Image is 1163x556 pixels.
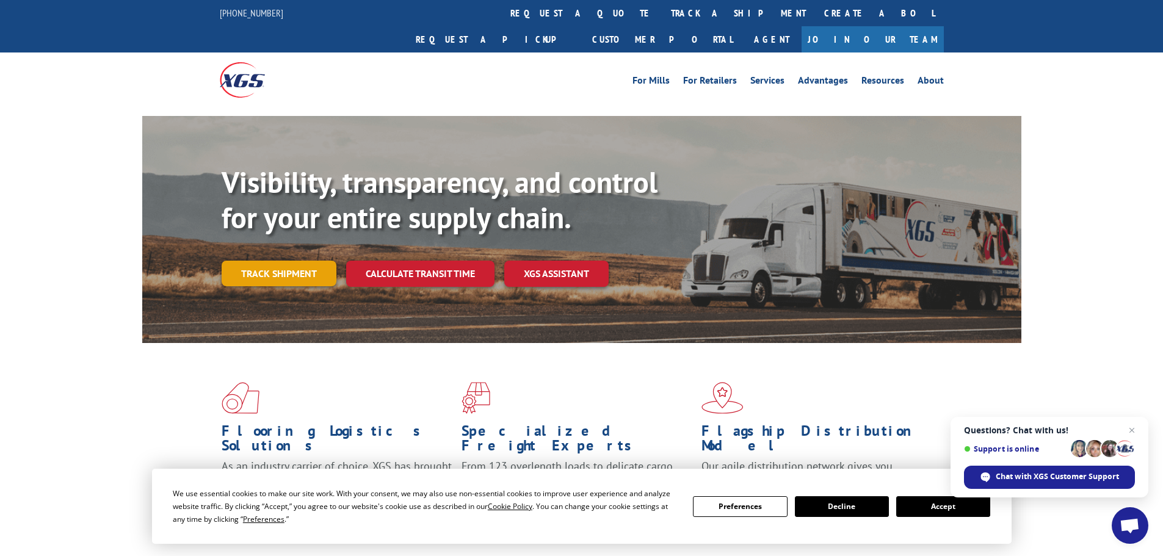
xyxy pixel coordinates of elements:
h1: Flagship Distribution Model [701,424,932,459]
div: Chat with XGS Customer Support [964,466,1135,489]
span: Preferences [243,514,284,524]
h1: Flooring Logistics Solutions [222,424,452,459]
span: Close chat [1125,423,1139,438]
a: Request a pickup [407,26,583,52]
img: xgs-icon-focused-on-flooring-red [462,382,490,414]
div: We use essential cookies to make our site work. With your consent, we may also use non-essential ... [173,487,678,525]
img: xgs-icon-flagship-distribution-model-red [701,382,744,414]
a: Customer Portal [583,26,742,52]
button: Decline [795,496,889,517]
div: Open chat [1112,507,1148,544]
span: Our agile distribution network gives you nationwide inventory management on demand. [701,459,926,488]
button: Preferences [693,496,787,517]
span: Chat with XGS Customer Support [996,471,1119,482]
a: [PHONE_NUMBER] [220,7,283,19]
a: About [918,76,944,89]
p: From 123 overlength loads to delicate cargo, our experienced staff knows the best way to move you... [462,459,692,513]
span: Support is online [964,444,1067,453]
a: Advantages [798,76,848,89]
span: As an industry carrier of choice, XGS has brought innovation and dedication to flooring logistics... [222,459,452,502]
a: Agent [742,26,802,52]
div: Cookie Consent Prompt [152,469,1012,544]
a: XGS ASSISTANT [504,261,609,287]
b: Visibility, transparency, and control for your entire supply chain. [222,163,658,236]
a: For Mills [632,76,670,89]
a: Calculate transit time [346,261,495,287]
a: Services [750,76,784,89]
h1: Specialized Freight Experts [462,424,692,459]
img: xgs-icon-total-supply-chain-intelligence-red [222,382,259,414]
button: Accept [896,496,990,517]
a: Join Our Team [802,26,944,52]
a: For Retailers [683,76,737,89]
span: Cookie Policy [488,501,532,511]
a: Track shipment [222,261,336,286]
span: Questions? Chat with us! [964,425,1135,435]
a: Resources [861,76,904,89]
